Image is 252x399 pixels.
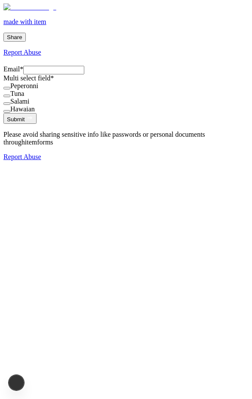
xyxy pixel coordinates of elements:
[10,98,29,105] label: Salami
[10,82,38,89] label: Peperonni
[3,49,249,56] a: Report Abuse
[3,65,23,73] label: Email
[3,3,56,11] img: Item Brain Logo
[3,153,249,161] a: Report Abuse
[3,18,249,26] p: made with item
[3,33,26,42] button: Share
[25,138,37,146] span: item
[3,74,54,82] label: Multi select field
[10,90,24,97] label: Tuna
[3,3,249,26] a: made with item
[10,105,35,113] label: Hawaian
[3,131,249,146] p: Please avoid sharing sensitive info like passwords or personal documents through forms
[3,113,37,124] button: Submit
